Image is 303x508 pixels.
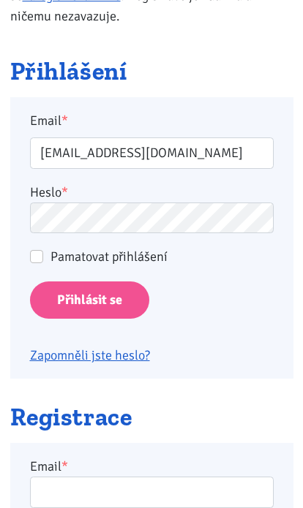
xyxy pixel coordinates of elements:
abbr: required [61,458,68,474]
input: Přihlásit se [30,281,149,319]
h2: Registrace [10,405,293,430]
label: Email [20,110,283,131]
span: Pamatovat přihlášení [50,249,168,265]
label: Heslo [30,182,68,202]
label: Email [30,456,68,477]
a: Zapomněli jste heslo? [30,347,150,363]
h2: Přihlášení [10,59,293,84]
